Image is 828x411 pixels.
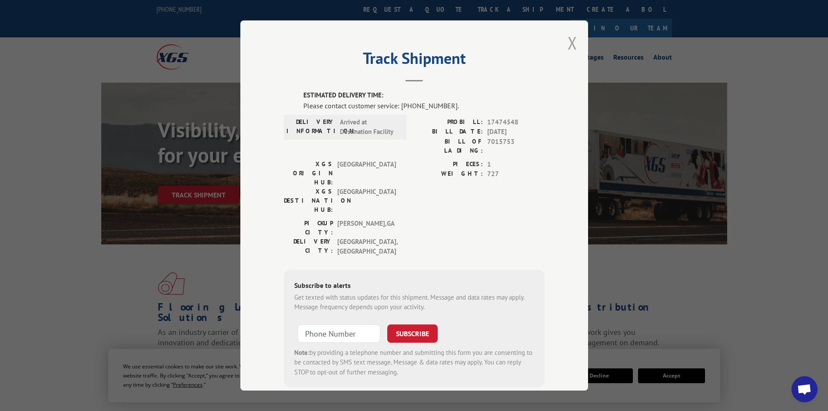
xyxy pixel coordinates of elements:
label: BILL DATE: [414,127,483,137]
span: [DATE] [487,127,545,137]
span: 1 [487,160,545,170]
div: Subscribe to alerts [294,280,534,293]
div: Please contact customer service: [PHONE_NUMBER]. [303,100,545,111]
span: [GEOGRAPHIC_DATA] [337,160,396,187]
label: BILL OF LADING: [414,137,483,155]
label: ESTIMATED DELIVERY TIME: [303,90,545,100]
button: Close modal [568,31,577,54]
label: DELIVERY INFORMATION: [286,117,336,137]
span: Arrived at Destination Facility [340,117,399,137]
span: [GEOGRAPHIC_DATA] [337,187,396,214]
div: by providing a telephone number and submitting this form you are consenting to be contacted by SM... [294,348,534,378]
strong: Note: [294,348,309,357]
button: SUBSCRIBE [387,324,438,343]
label: PIECES: [414,160,483,170]
h2: Track Shipment [284,52,545,69]
span: 727 [487,169,545,179]
input: Phone Number [298,324,380,343]
label: PROBILL: [414,117,483,127]
div: Open chat [791,376,818,402]
span: [PERSON_NAME] , GA [337,219,396,237]
label: DELIVERY CITY: [284,237,333,257]
span: 7015753 [487,137,545,155]
span: [GEOGRAPHIC_DATA] , [GEOGRAPHIC_DATA] [337,237,396,257]
span: 17474548 [487,117,545,127]
label: XGS DESTINATION HUB: [284,187,333,214]
div: Get texted with status updates for this shipment. Message and data rates may apply. Message frequ... [294,293,534,312]
label: PICKUP CITY: [284,219,333,237]
label: XGS ORIGIN HUB: [284,160,333,187]
label: WEIGHT: [414,169,483,179]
